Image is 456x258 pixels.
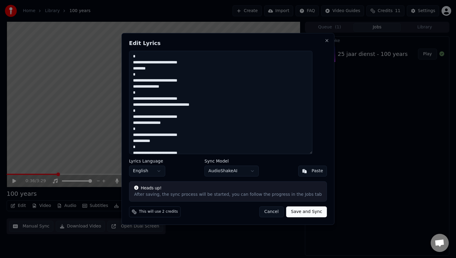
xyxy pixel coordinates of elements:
[134,192,322,198] div: After saving, the sync process will be started, you can follow the progress in the Jobs tab
[259,207,283,218] button: Cancel
[298,166,327,176] button: Paste
[204,159,259,163] label: Sync Model
[139,210,178,214] span: This will use 2 credits
[134,185,322,191] div: Heads up!
[129,40,327,46] h2: Edit Lyrics
[312,168,323,174] div: Paste
[129,159,165,163] label: Lyrics Language
[286,207,327,218] button: Save and Sync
